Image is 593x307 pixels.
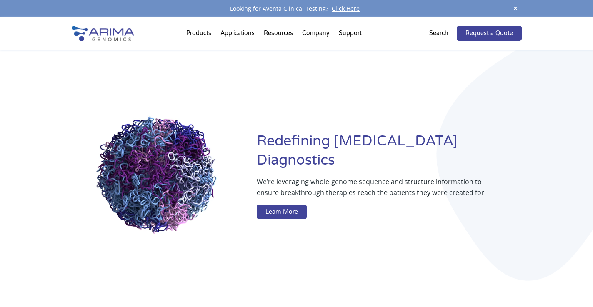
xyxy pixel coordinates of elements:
[257,132,521,176] h1: Redefining [MEDICAL_DATA] Diagnostics
[429,28,448,39] p: Search
[457,26,522,41] a: Request a Quote
[257,176,488,205] p: We’re leveraging whole-genome sequence and structure information to ensure breakthrough therapies...
[72,26,134,41] img: Arima-Genomics-logo
[328,5,363,12] a: Click Here
[551,267,593,307] iframe: Chat Widget
[72,3,522,14] div: Looking for Aventa Clinical Testing?
[257,205,307,220] a: Learn More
